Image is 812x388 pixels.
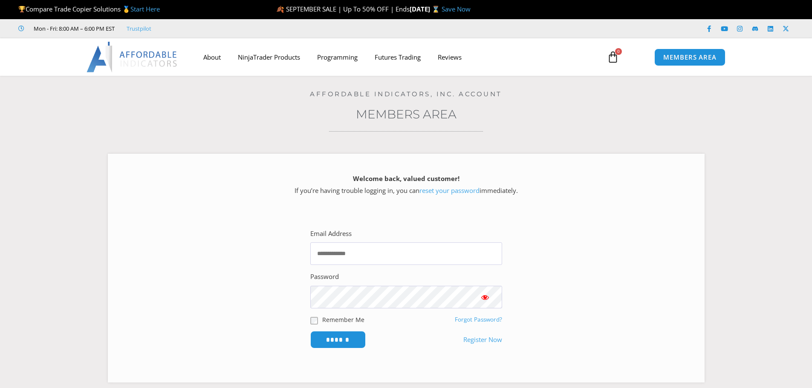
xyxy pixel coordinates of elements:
span: Mon - Fri: 8:00 AM – 6:00 PM EST [32,23,115,34]
strong: Welcome back, valued customer! [353,174,459,183]
label: Password [310,271,339,283]
span: Compare Trade Copier Solutions 🥇 [18,5,160,13]
a: Futures Trading [366,47,429,67]
span: 0 [615,48,622,55]
img: 🏆 [19,6,25,12]
a: NinjaTrader Products [229,47,309,67]
a: MEMBERS AREA [654,49,725,66]
a: Members Area [356,107,457,121]
a: Forgot Password? [455,316,502,323]
a: Affordable Indicators, Inc. Account [310,90,502,98]
nav: Menu [195,47,597,67]
a: reset your password [419,186,480,195]
a: 0 [594,45,632,69]
span: 🍂 SEPTEMBER SALE | Up To 50% OFF | Ends [276,5,410,13]
button: Show password [468,286,502,308]
a: About [195,47,229,67]
a: Programming [309,47,366,67]
a: Register Now [463,334,502,346]
label: Email Address [310,228,352,240]
span: MEMBERS AREA [663,54,717,60]
a: Reviews [429,47,470,67]
label: Remember Me [322,315,364,324]
a: Start Here [130,5,160,13]
img: LogoAI | Affordable Indicators – NinjaTrader [87,42,178,72]
a: Trustpilot [127,23,151,34]
p: If you’re having trouble logging in, you can immediately. [123,173,690,197]
a: Save Now [442,5,471,13]
strong: [DATE] ⌛ [410,5,442,13]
